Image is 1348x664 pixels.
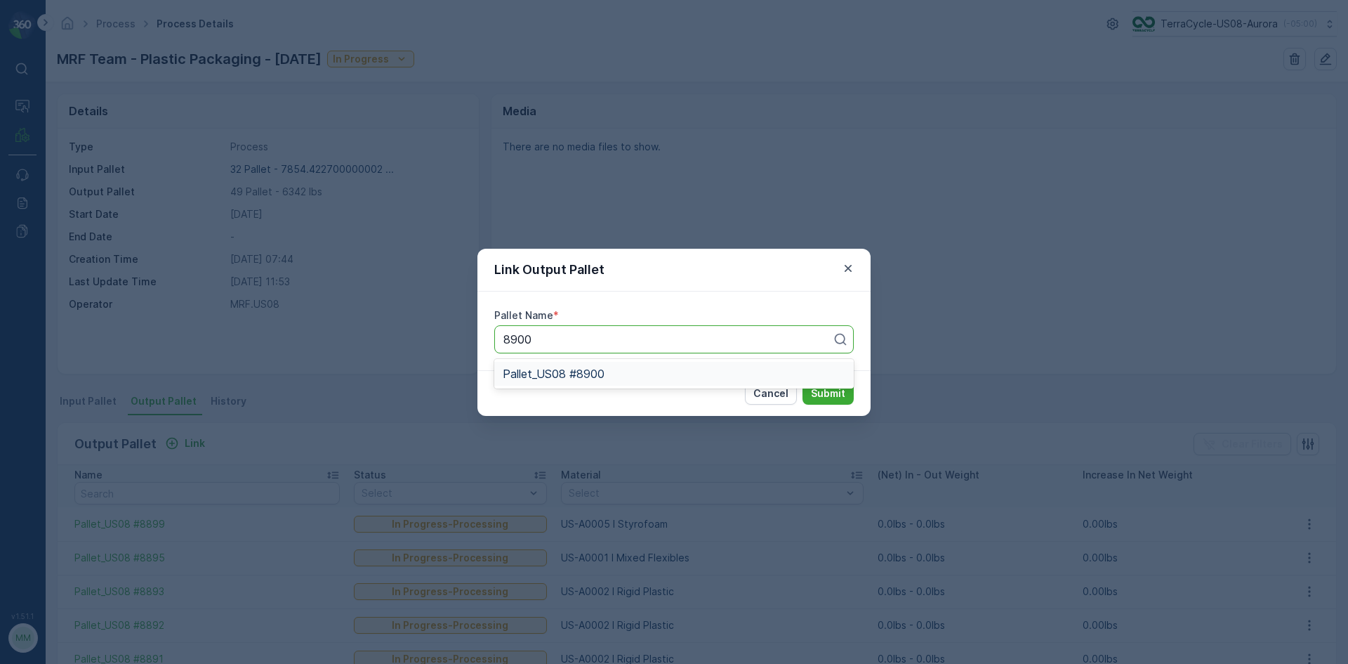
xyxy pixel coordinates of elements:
button: Submit [802,382,854,405]
p: Link Output Pallet [494,260,604,280]
span: Pallet_US08 #8900 [503,367,604,380]
button: Cancel [745,382,797,405]
p: Cancel [753,386,788,401]
p: Submit [811,386,845,401]
label: Pallet Name [494,309,553,321]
